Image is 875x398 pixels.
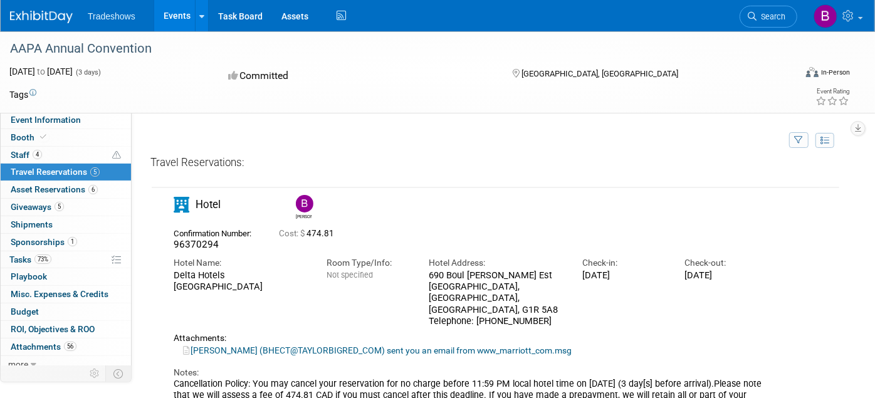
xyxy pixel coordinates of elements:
[150,155,841,175] div: Travel Reservations:
[1,268,131,285] a: Playbook
[174,270,308,293] div: Delta Hotels [GEOGRAPHIC_DATA]
[11,342,76,352] span: Attachments
[1,181,131,198] a: Asset Reservations6
[327,257,411,269] div: Room Type/Info:
[40,134,46,140] i: Booth reservation complete
[1,164,131,181] a: Travel Reservations5
[11,324,95,334] span: ROI, Objectives & ROO
[1,147,131,164] a: Staff4
[11,132,49,142] span: Booth
[1,356,131,373] a: more
[757,12,785,21] span: Search
[429,257,564,269] div: Hotel Address:
[11,115,81,125] span: Event Information
[1,216,131,233] a: Shipments
[33,150,42,159] span: 4
[795,137,804,145] i: Filter by Traveler
[10,11,73,23] img: ExhibitDay
[174,197,189,212] i: Hotel
[11,184,98,194] span: Asset Reservations
[11,219,53,229] span: Shipments
[11,289,108,299] span: Misc. Expenses & Credits
[64,342,76,351] span: 56
[684,257,768,269] div: Check-out:
[293,195,315,220] div: Benjamin Hecht
[1,251,131,268] a: Tasks73%
[521,69,678,78] span: [GEOGRAPHIC_DATA], [GEOGRAPHIC_DATA]
[726,65,851,84] div: Event Format
[11,306,39,317] span: Budget
[296,195,313,212] img: Benjamin Hecht
[1,199,131,216] a: Giveaways5
[814,4,837,28] img: Barry Black
[8,359,28,369] span: more
[196,198,221,211] span: Hotel
[740,6,797,28] a: Search
[55,202,64,211] span: 5
[582,257,666,269] div: Check-in:
[296,212,312,220] div: Benjamin Hecht
[582,270,666,281] div: [DATE]
[174,225,260,239] div: Confirmation Number:
[11,150,42,160] span: Staff
[9,66,73,76] span: [DATE] [DATE]
[174,257,308,269] div: Hotel Name:
[112,150,121,161] span: Potential Scheduling Conflict -- at least one attendee is tagged in another overlapping event.
[1,303,131,320] a: Budget
[815,88,849,95] div: Event Rating
[1,129,131,146] a: Booth
[9,254,51,264] span: Tasks
[183,345,572,355] a: [PERSON_NAME] (BHECT@TAYLORBIGRED_COM) sent you an email from www_marriott_com.msg
[806,67,819,77] img: Format-Inperson.png
[88,185,98,194] span: 6
[90,167,100,177] span: 5
[6,38,778,60] div: AAPA Annual Convention
[174,367,768,379] div: Notes:
[1,234,131,251] a: Sponsorships1
[11,237,77,247] span: Sponsorships
[68,237,77,246] span: 1
[9,88,36,101] td: Tags
[11,271,47,281] span: Playbook
[35,66,47,76] span: to
[11,202,64,212] span: Giveaways
[684,270,768,281] div: [DATE]
[174,333,768,343] div: Attachments:
[820,68,850,77] div: In-Person
[429,270,564,327] div: 690 Boul [PERSON_NAME] Est [GEOGRAPHIC_DATA], [GEOGRAPHIC_DATA], [GEOGRAPHIC_DATA], G1R 5A8 Telep...
[174,239,219,250] span: 96370294
[84,365,106,382] td: Personalize Event Tab Strip
[224,65,492,87] div: Committed
[279,229,339,238] span: 474.81
[327,270,374,280] span: Not specified
[1,286,131,303] a: Misc. Expenses & Credits
[88,11,135,21] span: Tradeshows
[1,112,131,128] a: Event Information
[75,68,101,76] span: (3 days)
[1,321,131,338] a: ROI, Objectives & ROO
[279,229,307,238] span: Cost: $
[11,167,100,177] span: Travel Reservations
[1,338,131,355] a: Attachments56
[106,365,132,382] td: Toggle Event Tabs
[34,254,51,264] span: 73%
